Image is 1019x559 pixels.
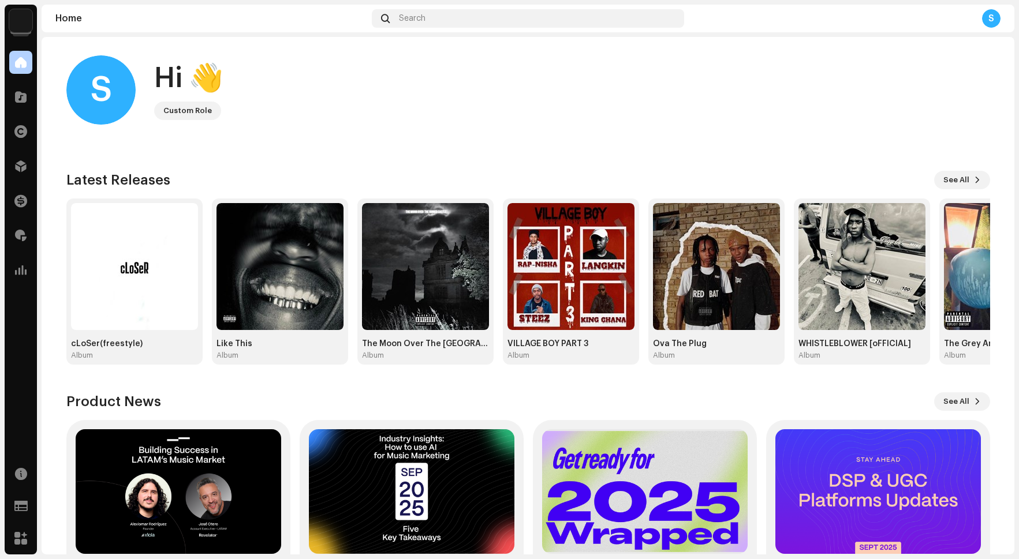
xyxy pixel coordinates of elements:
[71,351,93,360] div: Album
[507,339,634,348] div: VILLAGE BOY PART 3
[653,203,780,330] img: 1bfa3d44-d89f-4152-89a0-0f1ceed2074c
[9,9,32,32] img: f729c614-9fb7-4848-b58a-1d870abb8325
[507,203,634,330] img: 45104158-cc56-43eb-b300-640d3eb911b9
[934,171,990,189] button: See All
[653,339,780,348] div: Ova The Plug
[66,55,136,125] div: S
[71,203,198,330] img: d6dfe710-3fe1-4cc7-ade8-f3a45c96187a
[798,351,820,360] div: Album
[154,60,223,97] div: Hi 👋
[163,104,212,118] div: Custom Role
[944,351,966,360] div: Album
[653,351,675,360] div: Album
[362,203,489,330] img: d55e9480-0852-49a5-95a0-90d3484781c0
[399,14,425,23] span: Search
[934,392,990,411] button: See All
[217,203,344,330] img: ef6568c9-cf83-4c15-833e-937d0f370cdc
[66,392,161,411] h3: Product News
[982,9,1001,28] div: S
[217,339,344,348] div: Like This
[943,168,969,192] span: See All
[71,339,198,348] div: cLoSer(freestyle)
[55,14,367,23] div: Home
[362,351,384,360] div: Album
[798,203,925,330] img: 6331ceb5-bf7a-4b80-b229-f8b4d7d17cc8
[507,351,529,360] div: Album
[798,339,925,348] div: WHISTLEBLOWER [oFFICIAL]
[362,339,489,348] div: The Moon Over The [GEOGRAPHIC_DATA]
[943,390,969,413] span: See All
[66,171,170,189] h3: Latest Releases
[217,351,238,360] div: Album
